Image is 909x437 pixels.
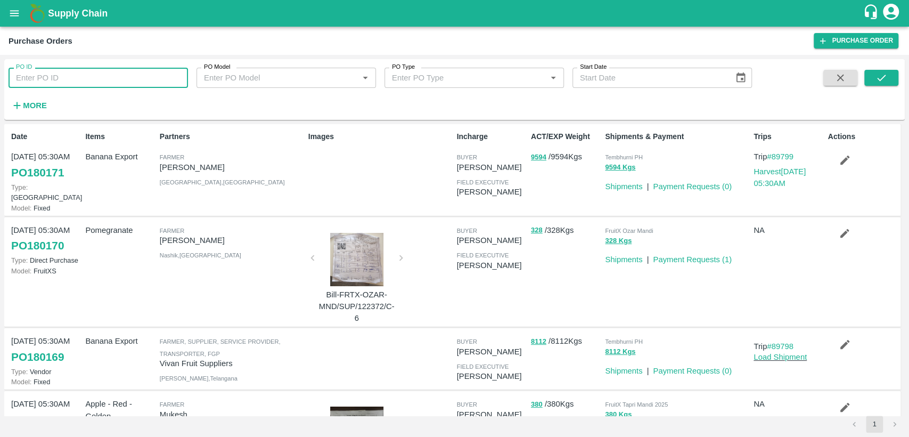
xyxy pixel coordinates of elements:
span: buyer [456,338,477,345]
p: Items [85,131,155,142]
span: Farmer [160,228,184,234]
p: [DATE] 05:30AM [11,224,81,236]
p: Trip [754,151,823,163]
input: Enter PO Type [388,71,543,85]
p: Mukesh [160,409,304,420]
div: account of current user [881,2,900,25]
p: / 9594 Kgs [531,151,601,163]
div: | [642,249,649,265]
button: Choose date [731,68,751,88]
label: Start Date [580,63,607,71]
a: Harvest[DATE] 05:30AM [754,167,806,188]
p: [DATE] 05:30AM [11,398,81,410]
button: 8112 Kgs [605,346,635,358]
button: 380 Kgs [605,409,632,421]
b: Supply Chain [48,8,108,19]
p: / 380 Kgs [531,398,601,410]
a: Shipments [605,255,642,264]
p: Vendor [11,367,81,377]
a: Shipments [605,367,642,375]
p: Fixed [11,203,81,213]
button: 380 [531,399,543,411]
button: 9594 Kgs [605,161,635,174]
strong: More [23,101,47,110]
span: Farmer, Supplier, Service Provider, Transporter, FGP [160,338,281,357]
button: Open [358,71,372,85]
p: NA [754,398,823,410]
input: Start Date [572,68,726,88]
a: Load Shipment [754,353,807,361]
span: Farmer [160,401,184,408]
p: [DATE] 05:30AM [11,335,81,347]
p: [PERSON_NAME] [160,161,304,173]
img: logo [27,3,48,24]
a: PO180168 [11,410,64,430]
p: ACT/EXP Weight [531,131,601,142]
span: buyer [456,401,477,408]
a: Payment Requests (1) [653,255,732,264]
p: [DATE] 05:30AM [11,151,81,163]
span: Type: [11,368,28,376]
p: Partners [160,131,304,142]
span: [PERSON_NAME] , Telangana [160,375,238,382]
p: [PERSON_NAME] [456,409,526,420]
input: Enter PO Model [200,71,355,85]
span: field executive [456,179,509,185]
p: Vivan Fruit Suppliers [160,358,304,369]
p: [PERSON_NAME] [456,186,526,198]
button: 8112 [531,336,546,348]
input: Enter PO ID [9,68,188,88]
p: Apple - Red - Golden [85,398,155,422]
button: 328 Kgs [605,235,632,247]
a: PO180171 [11,163,64,182]
div: customer-support [863,4,881,23]
p: Banana Export [85,335,155,347]
p: Actions [828,131,898,142]
span: Tembhurni PH [605,338,643,345]
a: #89799 [767,152,793,161]
a: PO180169 [11,347,64,367]
p: Images [308,131,453,142]
p: Incharge [456,131,526,142]
p: Direct Purchase [11,255,81,265]
span: buyer [456,228,477,234]
label: PO ID [16,63,32,71]
a: Shipments [605,182,642,191]
span: Type: [11,256,28,264]
a: Purchase Order [814,33,898,48]
p: Shipments & Payment [605,131,749,142]
p: [GEOGRAPHIC_DATA] [11,182,81,203]
span: Farmer [160,154,184,160]
p: Date [11,131,81,142]
span: Model: [11,204,31,212]
span: FruitX Ozar Mandi [605,228,653,234]
span: [GEOGRAPHIC_DATA] , [GEOGRAPHIC_DATA] [160,179,285,185]
p: Pomegranate [85,224,155,236]
span: field executive [456,363,509,370]
p: [PERSON_NAME] [456,161,526,173]
span: Tembhurni PH [605,154,643,160]
button: open drawer [2,1,27,26]
p: [PERSON_NAME] [456,370,526,382]
p: / 8112 Kgs [531,335,601,347]
p: Fixed [11,377,81,387]
button: 9594 [531,151,546,164]
p: [PERSON_NAME] [456,260,526,271]
span: Type: [11,183,28,191]
button: page 1 [866,416,883,433]
div: | [642,176,649,192]
div: Purchase Orders [9,34,72,48]
p: [PERSON_NAME] [456,346,526,358]
label: PO Type [392,63,415,71]
a: Supply Chain [48,6,863,21]
span: field executive [456,252,509,258]
a: Payment Requests (0) [653,182,732,191]
a: Payment Requests (0) [653,367,732,375]
a: #89798 [767,342,793,351]
p: Trip [754,341,823,352]
p: [PERSON_NAME] [456,234,526,246]
button: More [9,96,50,115]
span: buyer [456,154,477,160]
p: / 328 Kgs [531,224,601,237]
span: Model: [11,378,31,386]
